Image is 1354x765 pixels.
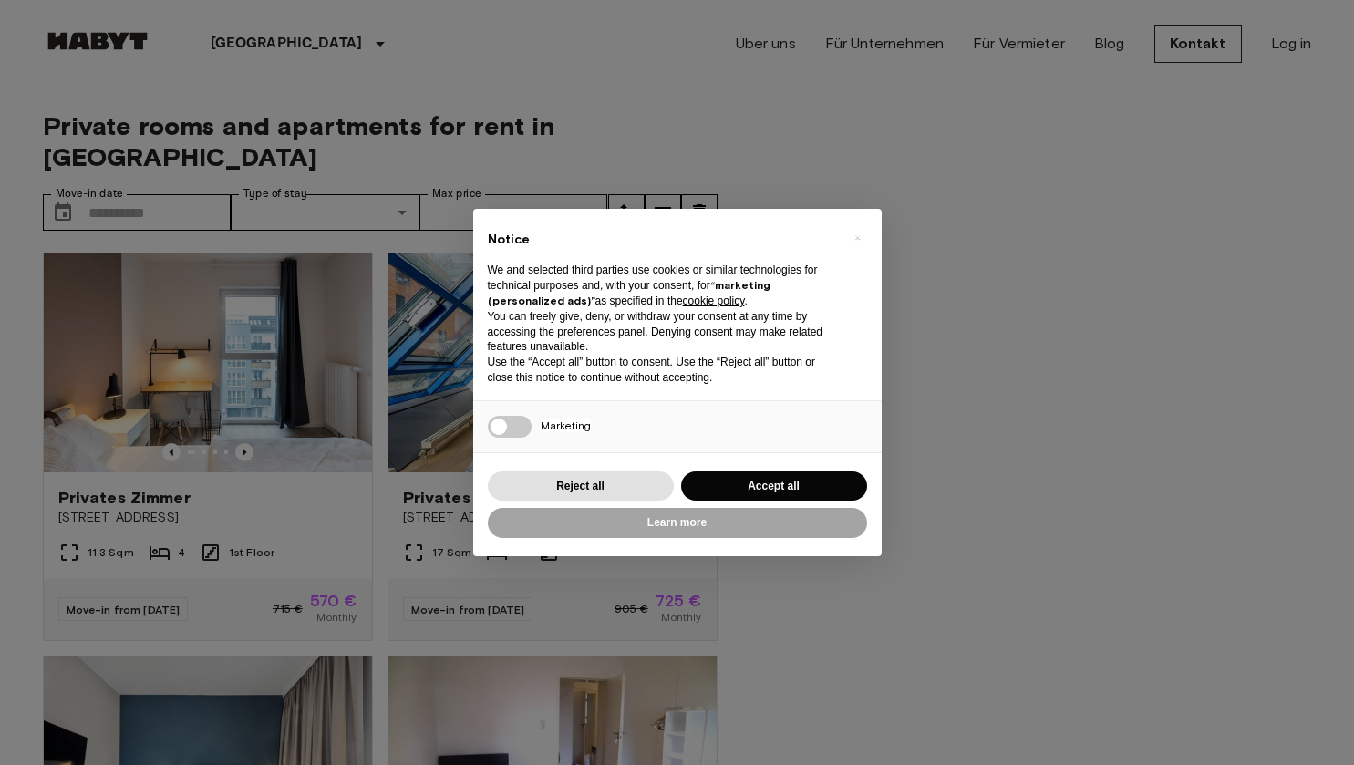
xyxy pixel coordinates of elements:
[683,295,745,307] a: cookie policy
[541,419,591,432] span: Marketing
[854,227,861,249] span: ×
[488,263,838,308] p: We and selected third parties use cookies or similar technologies for technical purposes and, wit...
[488,278,770,307] strong: “marketing (personalized ads)”
[488,309,838,355] p: You can freely give, deny, or withdraw your consent at any time by accessing the preferences pane...
[488,508,867,538] button: Learn more
[843,223,873,253] button: Close this notice
[681,471,867,501] button: Accept all
[488,471,674,501] button: Reject all
[488,355,838,386] p: Use the “Accept all” button to consent. Use the “Reject all” button or close this notice to conti...
[488,231,838,249] h2: Notice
